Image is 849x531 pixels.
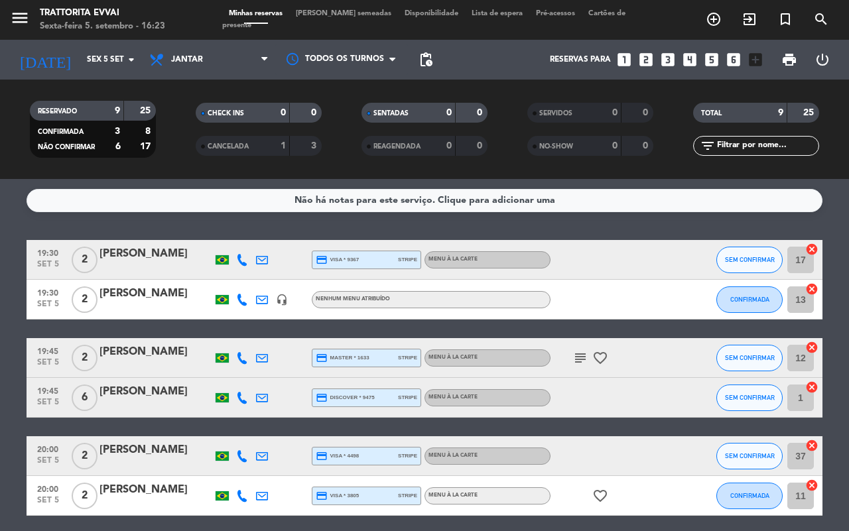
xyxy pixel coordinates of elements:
[730,296,769,303] span: CONFIRMADA
[38,108,77,115] span: RESERVADO
[805,341,818,354] i: cancel
[10,8,30,28] i: menu
[398,353,417,362] span: stripe
[208,110,244,117] span: CHECK INS
[222,10,289,17] span: Minhas reservas
[311,108,319,117] strong: 0
[31,383,64,398] span: 19:45
[539,110,572,117] span: SERVIDOS
[72,384,98,411] span: 6
[803,108,816,117] strong: 25
[643,141,651,150] strong: 0
[446,108,452,117] strong: 0
[659,51,677,68] i: looks_3
[316,352,369,364] span: master * 1633
[716,483,783,509] button: CONFIRMADA
[373,143,421,150] span: REAGENDADA
[72,247,98,273] span: 2
[31,284,64,300] span: 19:30
[398,255,417,264] span: stripe
[316,490,359,502] span: visa * 3805
[465,10,529,17] span: Lista de espera
[725,452,775,459] span: SEM CONFIRMAR
[572,350,588,366] i: subject
[31,456,64,471] span: set 5
[316,352,328,364] i: credit_card
[31,245,64,260] span: 19:30
[99,442,212,459] div: [PERSON_NAME]
[115,127,120,136] strong: 3
[725,51,742,68] i: looks_6
[316,450,359,462] span: visa * 4498
[805,439,818,452] i: cancel
[529,10,582,17] span: Pré-acessos
[281,141,286,150] strong: 1
[592,488,608,504] i: favorite_border
[716,384,783,411] button: SEM CONFIRMAR
[40,20,165,33] div: Sexta-feira 5. setembro - 16:23
[612,108,618,117] strong: 0
[31,481,64,496] span: 20:00
[123,52,139,68] i: arrow_drop_down
[477,141,485,150] strong: 0
[140,142,153,151] strong: 17
[716,247,783,273] button: SEM CONFIRMAR
[725,394,775,401] span: SEM CONFIRMAR
[805,243,818,256] i: cancel
[171,55,203,64] span: Jantar
[316,296,390,302] span: Nenhum menu atribuído
[446,141,452,150] strong: 0
[398,491,417,500] span: stripe
[612,141,618,150] strong: 0
[418,52,434,68] span: pending_actions
[592,350,608,366] i: favorite_border
[145,127,153,136] strong: 8
[428,493,478,498] span: MENU À LA CARTE
[778,108,783,117] strong: 9
[398,451,417,460] span: stripe
[725,256,775,263] span: SEM CONFIRMAR
[72,345,98,371] span: 2
[311,141,319,150] strong: 3
[40,7,165,20] div: Trattorita Evvai
[316,490,328,502] i: credit_card
[550,55,611,64] span: Reservas para
[805,381,818,394] i: cancel
[637,51,655,68] i: looks_two
[716,286,783,313] button: CONFIRMADA
[616,51,633,68] i: looks_one
[805,282,818,296] i: cancel
[781,52,797,68] span: print
[716,443,783,469] button: SEM CONFIRMAR
[373,110,409,117] span: SENTADAS
[428,355,478,360] span: MENU À LA CARTE
[805,479,818,492] i: cancel
[316,392,328,404] i: credit_card
[539,143,573,150] span: NO-SHOW
[115,142,121,151] strong: 6
[289,10,398,17] span: [PERSON_NAME] semeadas
[72,443,98,469] span: 2
[716,345,783,371] button: SEM CONFIRMAR
[777,11,793,27] i: turned_in_not
[428,394,478,400] span: MENU À LA CARTE
[38,144,95,150] span: NÃO CONFIRMAR
[716,139,818,153] input: Filtrar por nome...
[99,481,212,499] div: [PERSON_NAME]
[316,450,328,462] i: credit_card
[31,441,64,456] span: 20:00
[38,129,84,135] span: CONFIRMADA
[72,286,98,313] span: 2
[140,106,153,115] strong: 25
[281,108,286,117] strong: 0
[208,143,249,150] span: CANCELADA
[31,343,64,358] span: 19:45
[276,294,288,306] i: headset_mic
[477,108,485,117] strong: 0
[316,254,328,266] i: credit_card
[428,453,478,458] span: MENU À LA CARTE
[72,483,98,509] span: 2
[700,138,716,154] i: filter_list
[99,285,212,302] div: [PERSON_NAME]
[742,11,757,27] i: exit_to_app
